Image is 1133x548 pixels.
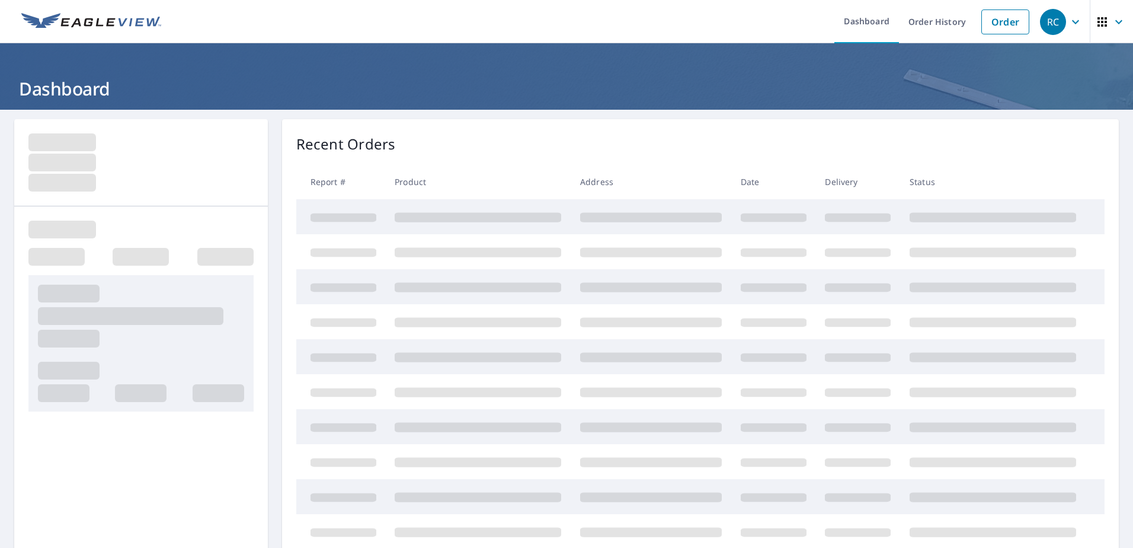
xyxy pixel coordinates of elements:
h1: Dashboard [14,77,1119,101]
a: Order [981,9,1029,34]
th: Date [731,164,816,199]
th: Product [385,164,571,199]
img: EV Logo [21,13,161,31]
th: Report # [296,164,386,199]
p: Recent Orders [296,133,396,155]
th: Delivery [815,164,900,199]
div: RC [1040,9,1066,35]
th: Status [900,164,1086,199]
th: Address [571,164,731,199]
